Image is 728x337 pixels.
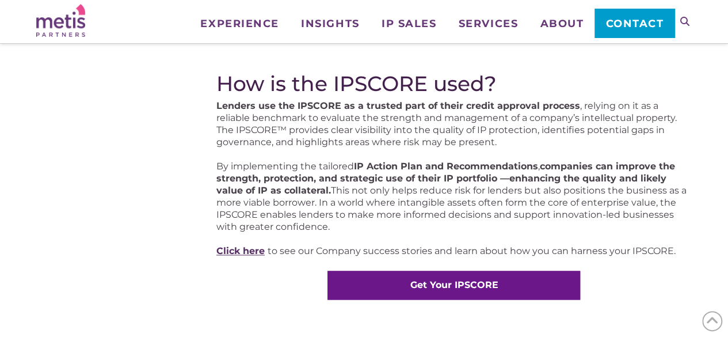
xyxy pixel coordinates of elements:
[216,245,265,256] a: Click here
[216,160,692,233] p: By implementing the tailored , This not only helps reduce risk for lenders but also positions the...
[327,271,580,300] a: Get Your IPSCORE
[606,18,664,29] span: Contact
[410,279,498,290] strong: Get Your IPSCORE
[216,71,692,96] h2: How is the IPSCORE used?
[354,161,538,172] strong: IP Action Plan and Recommendations
[301,18,359,29] span: Insights
[382,18,436,29] span: IP Sales
[216,100,692,148] p: , relying on it as a reliable benchmark to evaluate the strength and management of a company’s in...
[540,18,584,29] span: About
[216,100,580,111] strong: Lenders use the IPSCORE as a trusted part of their credit approval process
[459,18,518,29] span: Services
[216,161,675,196] strong: companies can improve the strength, protection, and strategic use of their IP portfolio —enhancin...
[200,18,279,29] span: Experience
[36,4,85,37] img: Metis Partners
[594,9,674,37] a: Contact
[216,245,692,257] p: to see our Company success stories and learn about how you can harness your IPSCORE.
[702,311,722,331] span: Back to Top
